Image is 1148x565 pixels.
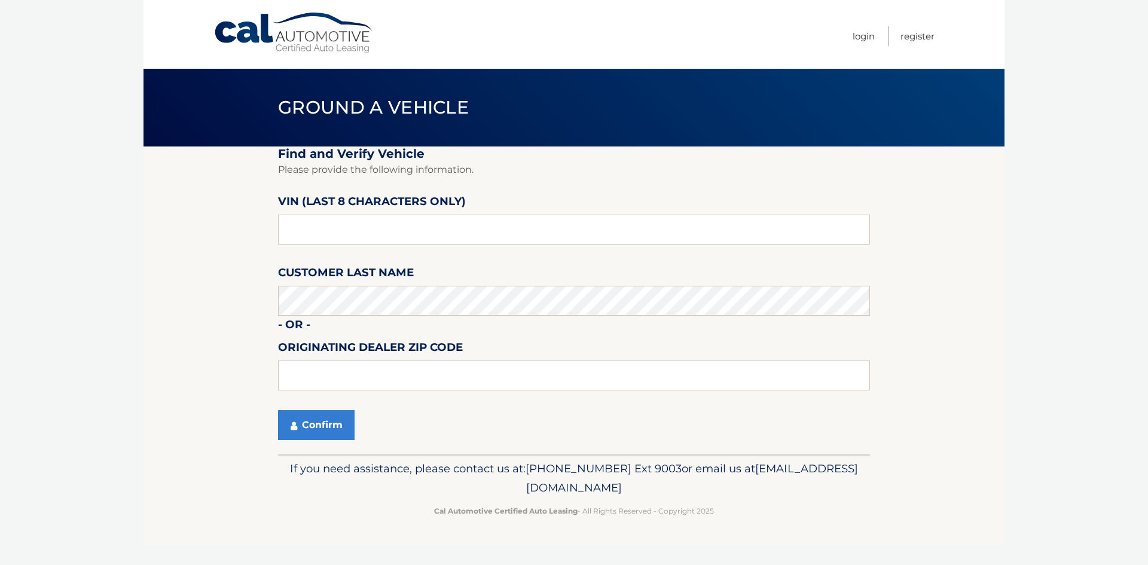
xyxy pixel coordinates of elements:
span: [PHONE_NUMBER] Ext 9003 [526,462,682,475]
label: - or - [278,316,310,338]
a: Register [900,26,935,46]
p: If you need assistance, please contact us at: or email us at [286,459,862,497]
label: VIN (last 8 characters only) [278,193,466,215]
a: Login [853,26,875,46]
label: Originating Dealer Zip Code [278,338,463,361]
strong: Cal Automotive Certified Auto Leasing [434,506,578,515]
label: Customer Last Name [278,264,414,286]
span: Ground a Vehicle [278,96,469,118]
button: Confirm [278,410,355,440]
a: Cal Automotive [213,12,375,54]
h2: Find and Verify Vehicle [278,146,870,161]
p: - All Rights Reserved - Copyright 2025 [286,505,862,517]
p: Please provide the following information. [278,161,870,178]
